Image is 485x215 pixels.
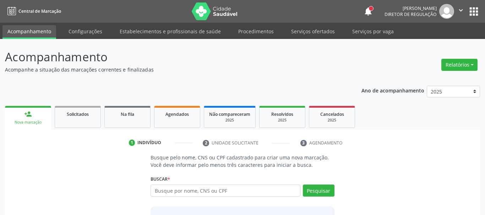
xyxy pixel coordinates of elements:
[10,120,46,125] div: Nova marcação
[233,25,279,38] a: Procedimentos
[271,111,293,117] span: Resolvidos
[24,110,32,118] div: person_add
[385,5,437,11] div: [PERSON_NAME]
[320,111,344,117] span: Cancelados
[137,140,161,146] div: Indivíduo
[129,140,135,146] div: 1
[441,59,478,71] button: Relatórios
[209,118,250,123] div: 2025
[303,185,334,197] button: Pesquisar
[5,66,338,73] p: Acompanhe a situação das marcações correntes e finalizadas
[347,25,399,38] a: Serviços por vaga
[151,174,170,185] label: Buscar
[18,8,61,14] span: Central de Marcação
[363,6,373,16] button: notifications
[385,11,437,17] span: Diretor de regulação
[64,25,107,38] a: Configurações
[67,111,89,117] span: Solicitados
[457,6,465,14] i: 
[286,25,340,38] a: Serviços ofertados
[5,48,338,66] p: Acompanhamento
[314,118,350,123] div: 2025
[439,4,454,19] img: img
[121,111,134,117] span: Na fila
[265,118,300,123] div: 2025
[5,5,61,17] a: Central de Marcação
[2,25,56,39] a: Acompanhamento
[468,5,480,18] button: apps
[151,185,300,197] input: Busque por nome, CNS ou CPF
[115,25,226,38] a: Estabelecimentos e profissionais de saúde
[165,111,189,117] span: Agendados
[454,4,468,19] button: 
[209,111,250,117] span: Não compareceram
[151,154,334,169] p: Busque pelo nome, CNS ou CPF cadastrado para criar uma nova marcação. Você deve informar pelo men...
[361,86,424,95] p: Ano de acompanhamento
